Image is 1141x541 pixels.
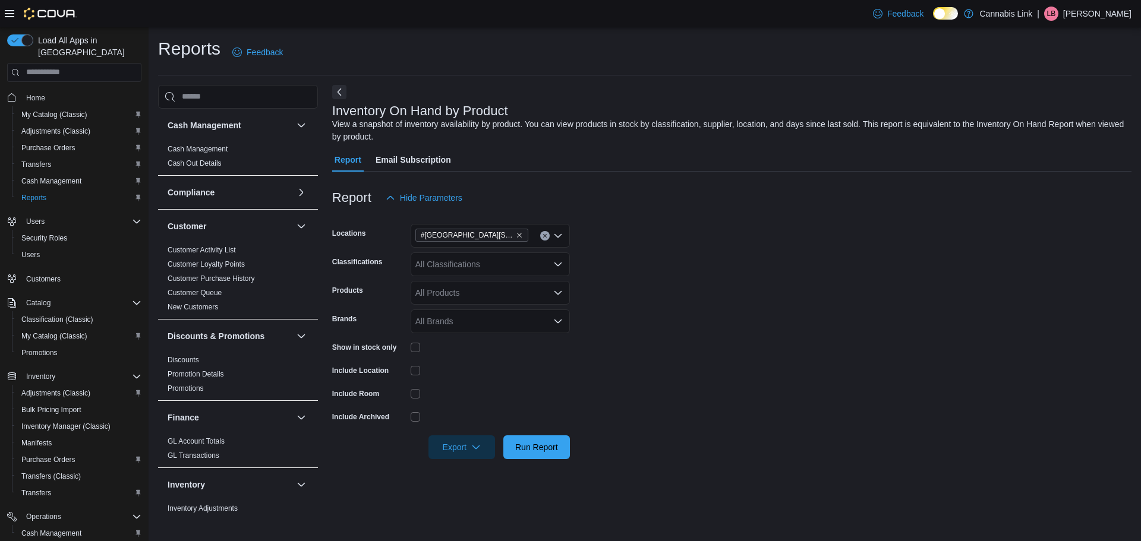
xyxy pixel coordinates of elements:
[158,434,318,467] div: Finance
[12,451,146,468] button: Purchase Orders
[168,504,238,512] a: Inventory Adjustments
[12,106,146,123] button: My Catalog (Classic)
[17,453,141,467] span: Purchase Orders
[2,508,146,525] button: Operations
[17,486,141,500] span: Transfers
[400,192,462,204] span: Hide Parameters
[12,156,146,173] button: Transfers
[168,479,205,491] h3: Inventory
[21,510,66,524] button: Operations
[168,384,204,393] a: Promotions
[17,191,141,205] span: Reports
[17,403,86,417] a: Bulk Pricing Import
[553,288,563,298] button: Open list of options
[979,7,1032,21] p: Cannabis Link
[2,89,146,106] button: Home
[168,302,218,312] span: New Customers
[428,435,495,459] button: Export
[21,472,81,481] span: Transfers (Classic)
[332,229,366,238] label: Locations
[1044,7,1058,21] div: Lauren Brick
[168,186,215,198] h3: Compliance
[21,176,81,186] span: Cash Management
[540,231,550,241] button: Clear input
[24,8,77,20] img: Cova
[294,185,308,200] button: Compliance
[21,388,90,398] span: Adjustments (Classic)
[168,288,222,298] span: Customer Queue
[332,257,383,267] label: Classifications
[12,328,146,344] button: My Catalog (Classic)
[332,412,389,422] label: Include Archived
[376,148,451,172] span: Email Subscription
[12,401,146,418] button: Bulk Pricing Import
[168,144,228,154] span: Cash Management
[168,412,292,423] button: Finance
[168,119,241,131] h3: Cash Management
[21,110,87,119] span: My Catalog (Classic)
[26,298,51,308] span: Catalog
[12,173,146,189] button: Cash Management
[17,124,95,138] a: Adjustments (Classic)
[17,469,141,483] span: Transfers (Classic)
[21,422,111,431] span: Inventory Manager (Classic)
[17,124,141,138] span: Adjustments (Classic)
[332,343,397,352] label: Show in stock only
[21,405,81,415] span: Bulk Pricing Import
[21,233,67,243] span: Security Roles
[168,145,228,153] a: Cash Management
[553,260,563,269] button: Open list of options
[158,142,318,175] div: Cash Management
[17,174,141,188] span: Cash Management
[2,270,146,287] button: Customers
[17,107,92,122] a: My Catalog (Classic)
[21,455,75,464] span: Purchase Orders
[421,229,513,241] span: #[GEOGRAPHIC_DATA][STREET_ADDRESS]
[21,529,81,538] span: Cash Management
[158,243,318,319] div: Customer
[12,311,146,328] button: Classification (Classic)
[21,250,40,260] span: Users
[21,143,75,153] span: Purchase Orders
[168,356,199,364] a: Discounts
[17,486,56,500] a: Transfers
[168,436,225,446] span: GL Account Totals
[26,372,55,381] span: Inventory
[228,40,288,64] a: Feedback
[12,123,146,140] button: Adjustments (Classic)
[17,248,45,262] a: Users
[21,296,141,310] span: Catalog
[12,418,146,435] button: Inventory Manager (Classic)
[21,91,50,105] a: Home
[168,504,238,513] span: Inventory Adjustments
[168,370,224,378] a: Promotion Details
[17,329,141,343] span: My Catalog (Classic)
[887,8,923,20] span: Feedback
[12,230,146,246] button: Security Roles
[21,438,52,448] span: Manifests
[168,451,219,460] span: GL Transactions
[17,191,51,205] a: Reports
[17,107,141,122] span: My Catalog (Classic)
[332,366,389,375] label: Include Location
[1037,7,1039,21] p: |
[21,214,49,229] button: Users
[17,248,141,262] span: Users
[12,468,146,485] button: Transfers (Classic)
[332,104,508,118] h3: Inventory On Hand by Product
[21,90,141,105] span: Home
[17,312,141,327] span: Classification (Classic)
[168,220,206,232] h3: Customer
[168,412,199,423] h3: Finance
[17,346,62,360] a: Promotions
[335,148,361,172] span: Report
[247,46,283,58] span: Feedback
[515,441,558,453] span: Run Report
[17,312,98,327] a: Classification (Classic)
[26,274,61,284] span: Customers
[17,346,141,360] span: Promotions
[17,403,141,417] span: Bulk Pricing Import
[868,2,928,26] a: Feedback
[503,435,570,459] button: Run Report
